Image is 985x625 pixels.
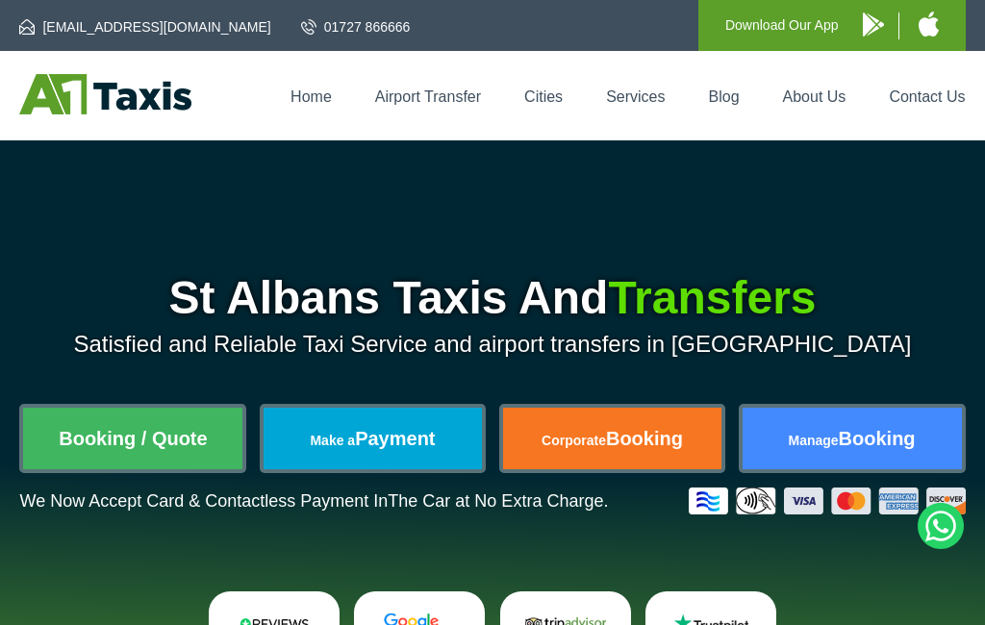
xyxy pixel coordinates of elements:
[290,88,332,105] a: Home
[606,88,665,105] a: Services
[19,17,270,37] a: [EMAIL_ADDRESS][DOMAIN_NAME]
[542,433,606,448] span: Corporate
[301,17,411,37] a: 01727 866666
[503,408,722,469] a: CorporateBooking
[23,408,242,469] a: Booking / Quote
[310,433,355,448] span: Make a
[709,88,740,105] a: Blog
[264,408,483,469] a: Make aPayment
[725,13,839,37] p: Download Our App
[889,88,965,105] a: Contact Us
[375,88,481,105] a: Airport Transfer
[388,491,608,511] span: The Car at No Extra Charge.
[788,433,838,448] span: Manage
[19,331,965,358] p: Satisfied and Reliable Taxi Service and airport transfers in [GEOGRAPHIC_DATA]
[19,74,191,114] img: A1 Taxis St Albans LTD
[524,88,563,105] a: Cities
[19,491,608,512] p: We Now Accept Card & Contactless Payment In
[689,487,966,514] img: Credit And Debit Cards
[608,272,816,323] span: Transfers
[783,88,846,105] a: About Us
[743,408,962,469] a: ManageBooking
[919,12,939,37] img: A1 Taxis iPhone App
[19,275,965,321] h1: St Albans Taxis And
[863,12,884,37] img: A1 Taxis Android App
